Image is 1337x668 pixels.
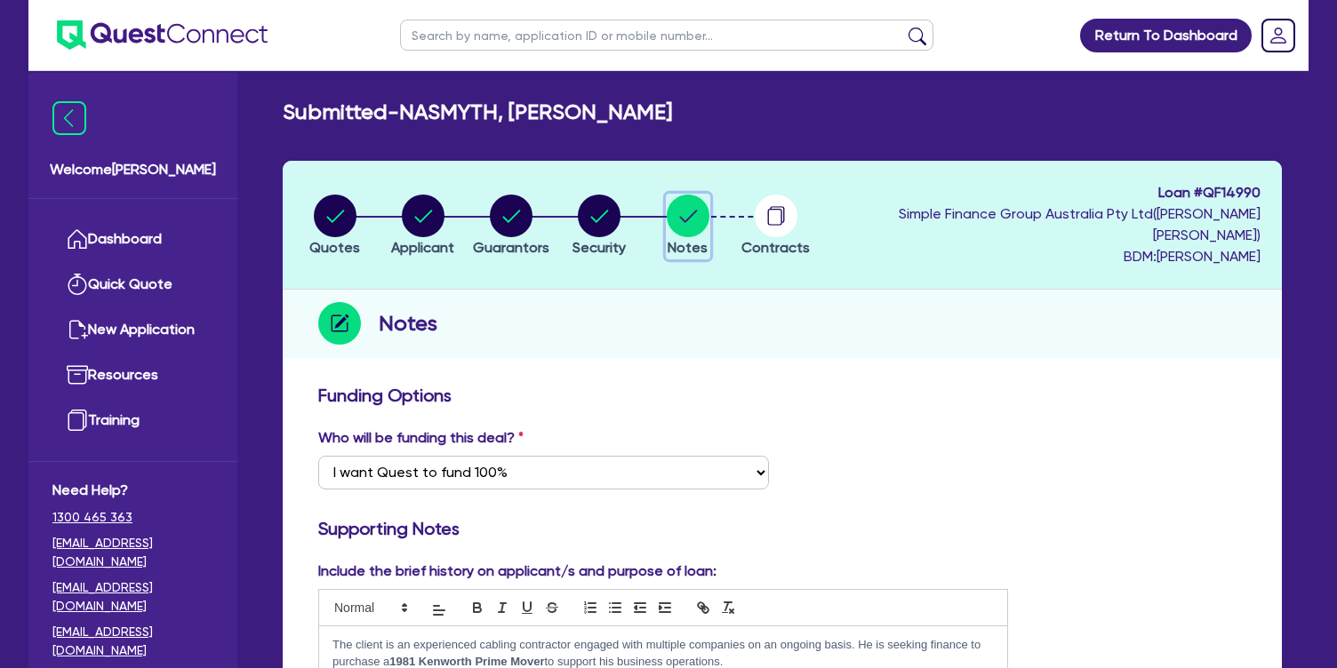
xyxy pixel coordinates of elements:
span: Loan # QF14990 [824,182,1261,203]
button: Quotes [308,194,361,259]
img: icon-menu-close [52,101,86,135]
span: Security [572,239,626,256]
label: Who will be funding this deal? [318,427,524,449]
button: Notes [666,194,710,259]
tcxspan: Call 1300 465 363 via 3CX [52,510,132,524]
span: Guarantors [473,239,549,256]
a: Quick Quote [52,262,213,307]
img: quest-connect-logo-blue [57,20,268,50]
a: Dashboard [52,217,213,262]
span: Notes [668,239,708,256]
img: step-icon [318,302,361,345]
a: New Application [52,307,213,353]
span: Contracts [741,239,810,256]
span: Welcome [PERSON_NAME] [50,159,216,180]
img: resources [67,364,88,386]
input: Search by name, application ID or mobile number... [400,20,933,51]
img: quick-quote [67,274,88,295]
span: BDM: [PERSON_NAME] [824,246,1261,267]
strong: 1981 Kenworth Prime Mover [389,655,544,668]
img: training [67,410,88,431]
a: Resources [52,353,213,398]
h2: Submitted - NASMYTH, [PERSON_NAME] [283,99,672,125]
label: Include the brief history on applicant/s and purpose of loan: [318,561,717,582]
span: Simple Finance Group Australia Pty Ltd ( [PERSON_NAME] [PERSON_NAME] ) [899,205,1261,243]
button: Applicant [390,194,455,259]
a: [EMAIL_ADDRESS][DOMAIN_NAME] [52,534,213,571]
a: Training [52,398,213,443]
button: Security [572,194,627,259]
h3: Supporting Notes [318,518,1246,539]
a: [EMAIL_ADDRESS][DOMAIN_NAME] [52,578,213,616]
h3: Funding Options [318,385,1246,406]
button: Contracts [741,194,811,259]
span: Need Help? [52,480,213,501]
a: Return To Dashboard [1080,19,1252,52]
span: Quotes [309,239,360,256]
button: Guarantors [472,194,550,259]
span: Applicant [391,239,454,256]
a: Dropdown toggle [1255,12,1301,59]
img: new-application [67,319,88,340]
h2: Notes [379,307,437,339]
a: [EMAIL_ADDRESS][DOMAIN_NAME] [52,623,213,660]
